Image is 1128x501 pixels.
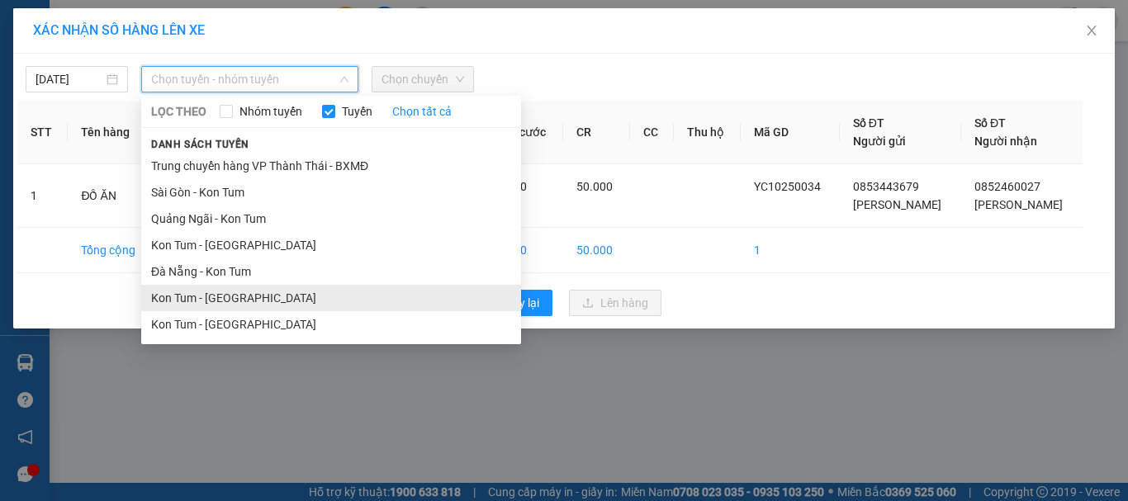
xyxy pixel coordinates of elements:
li: Kon Tum - [GEOGRAPHIC_DATA] [141,311,521,338]
span: YC10250034 [754,180,821,193]
td: 1 [17,164,68,228]
li: Kon Tum - [GEOGRAPHIC_DATA] [141,285,521,311]
span: Danh sách tuyến [141,137,259,152]
button: Close [1069,8,1115,54]
li: Kon Tum - [GEOGRAPHIC_DATA] [141,232,521,258]
span: Người gửi [853,135,906,148]
li: Quảng Ngãi - Kon Tum [141,206,521,232]
li: Đà Nẵng - Kon Tum [141,258,521,285]
span: Số ĐT [853,116,884,130]
button: uploadLên hàng [569,290,661,316]
span: 0852460027 [974,180,1040,193]
span: 0853443679 [853,180,919,193]
td: Tổng cộng [68,228,154,273]
li: Trung chuyển hàng VP Thành Thái - BXMĐ [141,153,521,179]
span: Chọn chuyến [382,67,464,92]
th: CR [563,101,629,164]
th: STT [17,101,68,164]
span: XÁC NHẬN SỐ HÀNG LÊN XE [33,22,205,38]
a: Chọn tất cả [392,102,452,121]
span: LỌC THEO [151,102,206,121]
td: ĐỒ ĂN [68,164,154,228]
th: Mã GD [741,101,840,164]
span: Chọn tuyến - nhóm tuyến [151,67,348,92]
span: down [339,74,349,84]
span: Số ĐT [974,116,1006,130]
span: [PERSON_NAME] [853,198,941,211]
th: CC [630,101,674,164]
input: 15/10/2025 [36,70,103,88]
th: Tên hàng [68,101,154,164]
span: Nhóm tuyến [233,102,309,121]
td: 1 [741,228,840,273]
li: Sài Gòn - Kon Tum [141,179,521,206]
span: Tuyến [335,102,379,121]
td: 50.000 [563,228,629,273]
th: Thu hộ [674,101,741,164]
span: Người nhận [974,135,1037,148]
span: [PERSON_NAME] [974,198,1063,211]
span: close [1085,24,1098,37]
span: 50.000 [576,180,613,193]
